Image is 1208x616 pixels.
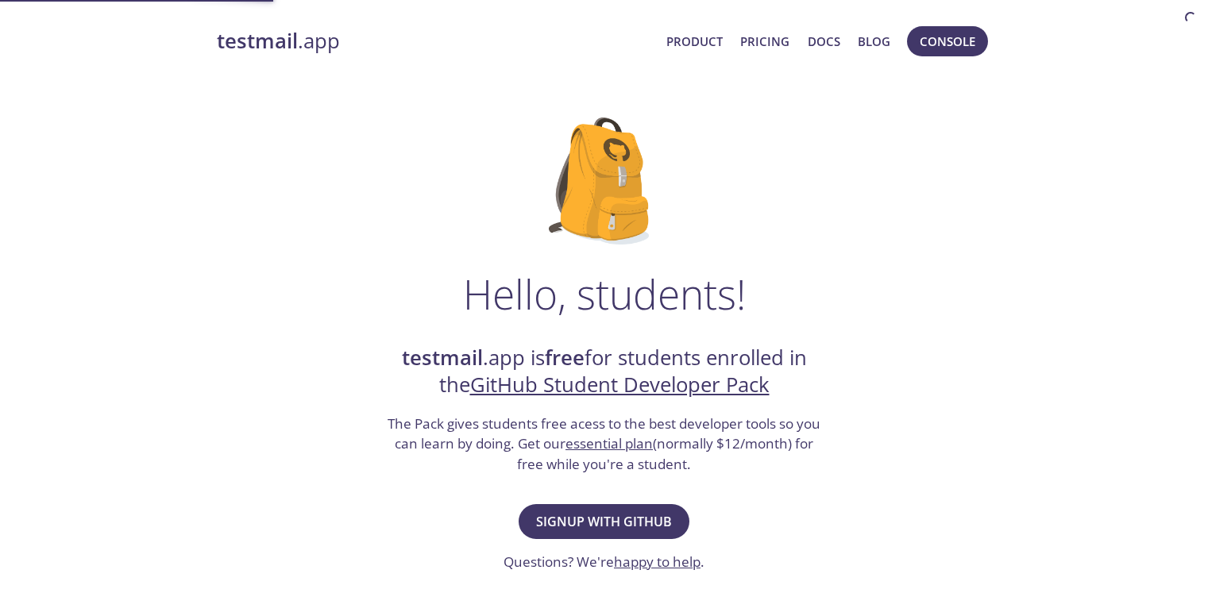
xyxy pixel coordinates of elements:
strong: testmail [217,27,298,55]
h3: The Pack gives students free acess to the best developer tools so you can learn by doing. Get our... [386,414,823,475]
a: Pricing [740,31,789,52]
strong: testmail [402,344,483,372]
span: Signup with GitHub [536,510,672,533]
a: testmail.app [217,28,654,55]
a: Product [666,31,723,52]
h2: .app is for students enrolled in the [386,345,823,399]
a: Blog [858,31,890,52]
img: github-student-backpack.png [549,117,659,244]
a: GitHub Student Developer Pack [470,371,770,398]
span: Console [920,31,975,52]
button: Signup with GitHub [519,504,689,539]
a: essential plan [565,434,653,452]
button: Console [907,26,988,56]
strong: free [545,344,585,372]
a: Docs [808,31,840,52]
h1: Hello, students! [463,270,746,318]
a: happy to help [614,552,700,571]
h3: Questions? We're . [504,552,704,572]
